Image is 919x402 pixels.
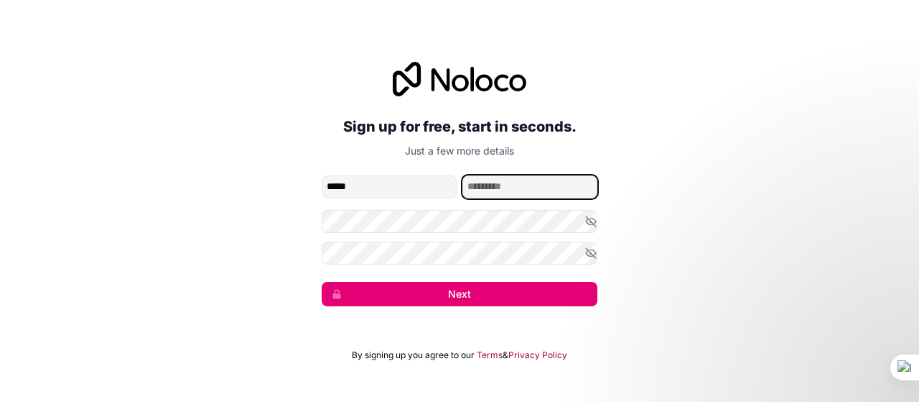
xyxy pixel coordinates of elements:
[322,210,597,233] input: Password
[503,350,508,361] span: &
[322,144,597,158] p: Just a few more details
[322,242,597,265] input: Confirm password
[322,114,597,140] h2: Sign up for free, start in seconds.
[462,175,597,198] input: family-name
[477,350,503,361] a: Terms
[632,294,919,395] iframe: Intercom notifications message
[322,175,457,198] input: given-name
[508,350,567,361] a: Privacy Policy
[322,282,597,306] button: Next
[352,350,475,361] span: By signing up you agree to our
